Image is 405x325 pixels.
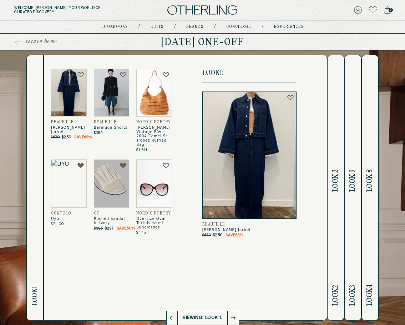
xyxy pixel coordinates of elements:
span: Look 2 [331,170,340,192]
h5: Welcome, [PERSON_NAME] . Your world of curated discovery. [14,6,127,14]
span: Look 1 : [202,69,223,77]
span: Oversize Oval Tortoiseshell Sunglasses [136,217,172,230]
span: Look 3 [349,170,357,192]
button: Look3Look 3 [344,55,361,321]
span: Look 1 [31,286,39,306]
span: Save 63 % [226,233,243,237]
span: Nordic Poetry [136,211,171,216]
button: Look4Look 8 [361,55,379,321]
p: Viewing: Look 1. [177,314,228,321]
img: UYU [51,159,87,207]
p: $297 [105,226,135,231]
span: CO [94,211,100,216]
div: / [138,24,140,30]
span: Beaufille [51,120,74,124]
span: [PERSON_NAME] Vintage F/w 2004 Camel St Tropez Ruffled Bag [136,125,172,147]
a: experiences [274,25,304,29]
img: Ruched Sandal in Ivory [94,159,130,207]
img: Tom Ford Vintage F/W 2004 Camel St Tropez Ruffled Bag [136,69,172,117]
a: 6 [384,5,391,15]
a: return home [14,38,57,45]
span: return home [26,38,57,45]
button: Look1 [26,55,44,321]
button: Look2Look 2 [327,55,344,321]
span: $1,311 [136,148,147,152]
span: Beaufille [94,120,117,124]
span: $670 [51,135,60,139]
p: $250 [62,135,92,139]
a: concierge [226,25,251,29]
p: $250 [213,233,243,237]
span: Bermuda Shorts [94,125,130,130]
span: $475 [136,231,146,235]
span: Nordic Poetry [136,120,171,124]
h1: [DATE] One-off [14,36,391,48]
span: Look 8 [366,169,374,192]
span: Look 4 [366,284,374,306]
span: [PERSON_NAME] Jacket [51,125,87,134]
img: Knox Jacket [202,92,297,219]
span: Ruched Sandal In Ivory [94,217,130,225]
span: Save 50 % [117,226,135,231]
span: $595 [94,226,103,231]
span: Uyu [51,217,87,221]
a: Brands [186,25,203,29]
span: $670 [202,233,211,237]
span: Look 3 [349,285,357,306]
span: $385 [94,131,103,135]
span: 6 [389,8,393,12]
img: Knox Jacket [51,69,87,117]
span: [PERSON_NAME] Jacket [202,228,297,232]
span: Look 2 [331,285,340,306]
span: $2,100 [51,222,64,226]
img: Oversize Oval Tortoiseshell Sunglasses [136,159,172,207]
span: Beaufille [202,222,225,227]
div: / [214,24,216,30]
a: Edits [151,25,163,29]
span: Save 63 % [74,135,92,139]
span: COSTOLO [51,211,71,216]
div: / [262,24,263,30]
a: lookbooks [101,25,128,29]
img: Bermuda Shorts [94,69,130,117]
div: / [174,24,176,30]
img: logo [167,5,237,15]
